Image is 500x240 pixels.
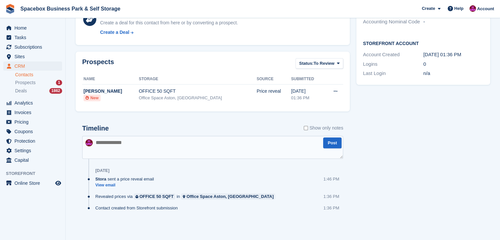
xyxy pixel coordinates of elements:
[363,18,423,26] div: Accounting Nominal Code
[3,33,62,42] a: menu
[14,33,54,42] span: Tasks
[454,5,464,12] span: Help
[363,60,423,68] div: Logins
[3,61,62,71] a: menu
[82,74,139,84] th: Name
[139,74,256,84] th: Storage
[314,60,334,67] span: To Review
[257,74,291,84] th: Source
[323,205,339,211] div: 1:36 PM
[15,79,62,86] a: Prospects 1
[323,137,342,148] button: Post
[423,60,484,68] div: 0
[6,170,65,177] span: Storefront
[291,88,323,95] div: [DATE]
[15,72,62,78] a: Contacts
[54,179,62,187] a: Preview store
[291,74,323,84] th: Submitted
[95,193,278,200] div: Revealed prices via in
[14,52,54,61] span: Sites
[14,23,54,33] span: Home
[363,40,484,46] h2: Storefront Account
[83,88,139,95] div: [PERSON_NAME]
[323,176,339,182] div: 1:46 PM
[100,19,238,26] div: Create a deal for this contact from here or by converting a prospect.
[139,193,174,200] div: OFFICE 50 SQFT
[134,193,175,200] a: OFFICE 50 SQFT
[95,168,109,173] div: [DATE]
[469,5,476,12] img: Shitika Balanath
[422,5,435,12] span: Create
[3,127,62,136] a: menu
[14,156,54,165] span: Capital
[296,58,343,69] button: Status: To Review
[3,117,62,127] a: menu
[304,125,308,132] input: Show only notes
[14,127,54,136] span: Coupons
[15,80,36,86] span: Prospects
[14,117,54,127] span: Pricing
[139,88,256,95] div: OFFICE 50 SQFT
[14,98,54,108] span: Analytics
[363,70,423,77] div: Last Login
[323,193,339,200] div: 1:36 PM
[363,51,423,59] div: Account Created
[423,51,484,59] div: [DATE] 01:36 PM
[95,205,181,211] div: Contact created from Storefront submission
[3,136,62,146] a: menu
[5,4,15,14] img: stora-icon-8386f47178a22dfd0bd8f6a31ec36ba5ce8667c1dd55bd0f319d3a0aa187defe.svg
[82,125,109,132] h2: Timeline
[56,80,62,85] div: 1
[3,42,62,52] a: menu
[14,146,54,155] span: Settings
[257,88,291,95] div: Price reveal
[14,179,54,188] span: Online Store
[423,18,484,26] div: -
[14,61,54,71] span: CRM
[291,95,323,101] div: 01:36 PM
[14,136,54,146] span: Protection
[304,125,343,132] label: Show only notes
[14,108,54,117] span: Invoices
[18,3,123,14] a: Spacebox Business Park & Self Storage
[3,108,62,117] a: menu
[3,179,62,188] a: menu
[95,176,106,182] span: Stora
[3,156,62,165] a: menu
[139,95,256,101] div: Office Space Aston, [GEOGRAPHIC_DATA]
[299,60,314,67] span: Status:
[3,146,62,155] a: menu
[187,193,274,200] div: Office Space Aston, [GEOGRAPHIC_DATA]
[95,182,157,188] a: View email
[95,176,157,182] div: sent a price reveal email
[85,139,93,146] img: Shitika Balanath
[14,42,54,52] span: Subscriptions
[15,87,62,94] a: Deals 1862
[3,98,62,108] a: menu
[100,29,130,36] div: Create a Deal
[49,88,62,94] div: 1862
[82,58,114,70] h2: Prospects
[423,70,484,77] div: n/a
[15,88,27,94] span: Deals
[83,95,101,101] li: New
[3,52,62,61] a: menu
[3,23,62,33] a: menu
[181,193,275,200] a: Office Space Aston, [GEOGRAPHIC_DATA]
[100,29,238,36] a: Create a Deal
[477,6,494,12] span: Account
